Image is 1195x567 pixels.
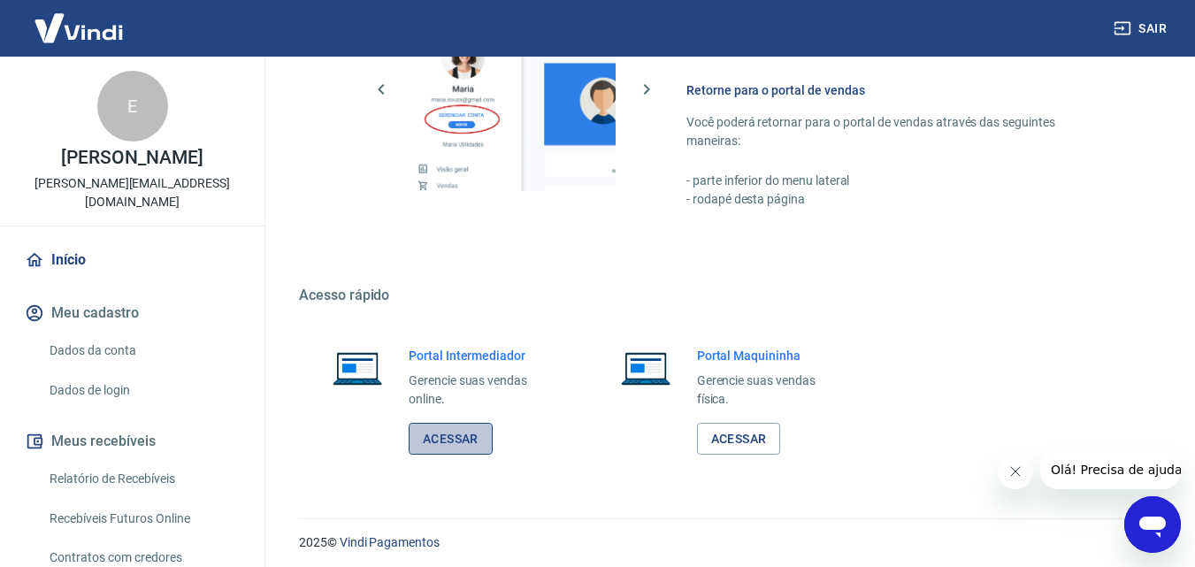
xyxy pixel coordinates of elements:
h6: Portal Maquininha [697,347,844,364]
a: Vindi Pagamentos [340,535,440,549]
h6: Retorne para o portal de vendas [686,81,1110,99]
p: Você poderá retornar para o portal de vendas através das seguintes maneiras: [686,113,1110,150]
p: [PERSON_NAME][EMAIL_ADDRESS][DOMAIN_NAME] [14,174,250,211]
p: - rodapé desta página [686,190,1110,209]
img: Vindi [21,1,136,55]
iframe: Mensagem da empresa [1040,450,1181,489]
a: Dados da conta [42,333,243,369]
a: Relatório de Recebíveis [42,461,243,497]
a: Acessar [697,423,781,456]
a: Dados de login [42,372,243,409]
p: Gerencie suas vendas física. [697,372,844,409]
p: 2025 © [299,533,1153,552]
button: Meus recebíveis [21,422,243,461]
a: Início [21,241,243,280]
h6: Portal Intermediador [409,347,555,364]
div: E [97,71,168,142]
img: Imagem de um notebook aberto [609,347,683,389]
img: Imagem de um notebook aberto [320,347,395,389]
h5: Acesso rápido [299,287,1153,304]
p: Gerencie suas vendas online. [409,372,555,409]
button: Meu cadastro [21,294,243,333]
p: - parte inferior do menu lateral [686,172,1110,190]
iframe: Fechar mensagem [998,454,1033,489]
a: Recebíveis Futuros Online [42,501,243,537]
a: Acessar [409,423,493,456]
span: Olá! Precisa de ajuda? [11,12,149,27]
iframe: Botão para abrir a janela de mensagens [1124,496,1181,553]
p: [PERSON_NAME] [61,149,203,167]
button: Sair [1110,12,1174,45]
